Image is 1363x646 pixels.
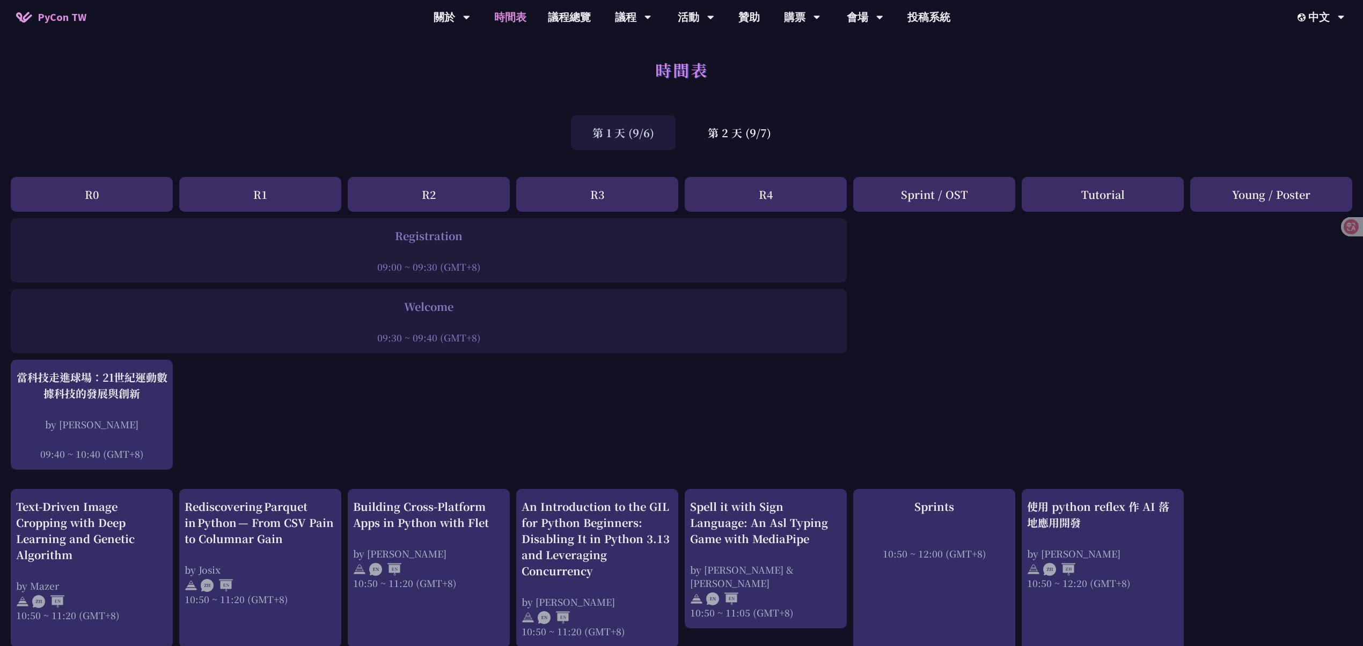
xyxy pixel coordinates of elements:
a: Spell it with Sign Language: An Asl Typing Game with MediaPipe by [PERSON_NAME] & [PERSON_NAME] 1... [690,499,841,619]
img: Locale Icon [1298,13,1308,21]
div: by [PERSON_NAME] [353,547,504,560]
div: by Josix [185,563,336,576]
div: 10:50 ~ 11:20 (GMT+8) [16,608,167,622]
div: by Mazer [16,579,167,592]
div: by [PERSON_NAME] [16,418,167,431]
img: ZHZH.38617ef.svg [1043,563,1075,576]
div: 09:30 ~ 09:40 (GMT+8) [16,331,841,344]
div: 10:50 ~ 12:20 (GMT+8) [1027,576,1178,590]
img: Home icon of PyCon TW 2025 [16,12,32,23]
div: 09:40 ~ 10:40 (GMT+8) [16,447,167,461]
div: R0 [11,177,173,212]
img: ENEN.5a408d1.svg [538,611,570,624]
a: Building Cross-Platform Apps in Python with Flet by [PERSON_NAME] 10:50 ~ 11:20 (GMT+8) [353,499,504,638]
div: 使用 python reflex 作 AI 落地應用開發 [1027,499,1178,531]
img: svg+xml;base64,PHN2ZyB4bWxucz0iaHR0cDovL3d3dy53My5vcmcvMjAwMC9zdmciIHdpZHRoPSIyNCIgaGVpZ2h0PSIyNC... [1027,563,1040,576]
div: 第 1 天 (9/6) [571,115,676,150]
div: Building Cross-Platform Apps in Python with Flet [353,499,504,531]
img: svg+xml;base64,PHN2ZyB4bWxucz0iaHR0cDovL3d3dy53My5vcmcvMjAwMC9zdmciIHdpZHRoPSIyNCIgaGVpZ2h0PSIyNC... [16,595,29,608]
div: Sprints [859,499,1010,515]
div: R4 [685,177,847,212]
img: ENEN.5a408d1.svg [706,592,738,605]
img: ENEN.5a408d1.svg [369,563,401,576]
div: Young / Poster [1190,177,1352,212]
div: Spell it with Sign Language: An Asl Typing Game with MediaPipe [690,499,841,547]
div: 10:50 ~ 11:20 (GMT+8) [353,576,504,590]
img: ZHEN.371966e.svg [201,579,233,592]
div: Sprint / OST [853,177,1015,212]
div: Rediscovering Parquet in Python — From CSV Pain to Columnar Gain [185,499,336,547]
div: 09:00 ~ 09:30 (GMT+8) [16,260,841,273]
img: svg+xml;base64,PHN2ZyB4bWxucz0iaHR0cDovL3d3dy53My5vcmcvMjAwMC9zdmciIHdpZHRoPSIyNCIgaGVpZ2h0PSIyNC... [522,611,534,624]
div: 10:50 ~ 12:00 (GMT+8) [859,547,1010,560]
div: by [PERSON_NAME] [522,595,673,608]
span: PyCon TW [38,9,86,25]
div: R3 [516,177,678,212]
a: An Introduction to the GIL for Python Beginners: Disabling It in Python 3.13 and Leveraging Concu... [522,499,673,638]
div: 第 2 天 (9/7) [686,115,793,150]
div: 10:50 ~ 11:20 (GMT+8) [185,592,336,606]
div: 10:50 ~ 11:20 (GMT+8) [522,625,673,638]
div: Text-Driven Image Cropping with Deep Learning and Genetic Algorithm [16,499,167,563]
a: Text-Driven Image Cropping with Deep Learning and Genetic Algorithm by Mazer 10:50 ~ 11:20 (GMT+8) [16,499,167,638]
div: An Introduction to the GIL for Python Beginners: Disabling It in Python 3.13 and Leveraging Concu... [522,499,673,579]
div: 當科技走進球場：21世紀運動數據科技的發展與創新 [16,369,167,402]
img: svg+xml;base64,PHN2ZyB4bWxucz0iaHR0cDovL3d3dy53My5vcmcvMjAwMC9zdmciIHdpZHRoPSIyNCIgaGVpZ2h0PSIyNC... [690,592,703,605]
div: R1 [179,177,341,212]
h1: 時間表 [655,54,708,86]
a: Rediscovering Parquet in Python — From CSV Pain to Columnar Gain by Josix 10:50 ~ 11:20 (GMT+8) [185,499,336,638]
img: svg+xml;base64,PHN2ZyB4bWxucz0iaHR0cDovL3d3dy53My5vcmcvMjAwMC9zdmciIHdpZHRoPSIyNCIgaGVpZ2h0PSIyNC... [185,579,197,592]
img: ZHEN.371966e.svg [32,595,64,608]
img: svg+xml;base64,PHN2ZyB4bWxucz0iaHR0cDovL3d3dy53My5vcmcvMjAwMC9zdmciIHdpZHRoPSIyNCIgaGVpZ2h0PSIyNC... [353,563,366,576]
div: 10:50 ~ 11:05 (GMT+8) [690,606,841,619]
a: PyCon TW [5,4,97,31]
a: 當科技走進球場：21世紀運動數據科技的發展與創新 by [PERSON_NAME] 09:40 ~ 10:40 (GMT+8) [16,369,167,461]
div: by [PERSON_NAME] [1027,547,1178,560]
div: by [PERSON_NAME] & [PERSON_NAME] [690,563,841,590]
div: Registration [16,228,841,244]
div: R2 [348,177,510,212]
div: Tutorial [1022,177,1184,212]
div: Welcome [16,299,841,315]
